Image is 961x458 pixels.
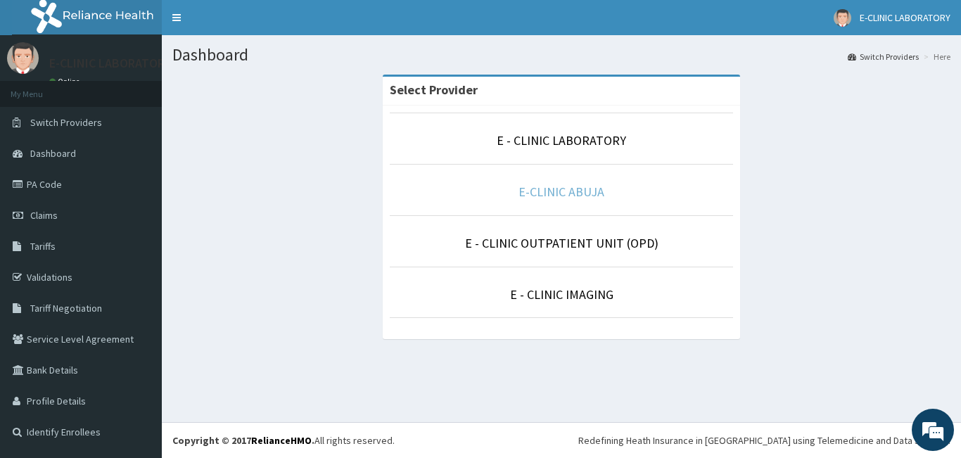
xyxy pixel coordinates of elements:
a: E - CLINIC IMAGING [510,286,613,303]
a: E - CLINIC OUTPATIENT UNIT (OPD) [465,235,658,251]
img: User Image [834,9,851,27]
span: Dashboard [30,147,76,160]
span: Claims [30,209,58,222]
a: RelianceHMO [251,434,312,447]
strong: Select Provider [390,82,478,98]
strong: Copyright © 2017 . [172,434,314,447]
a: Online [49,77,83,87]
img: User Image [7,42,39,74]
a: Switch Providers [848,51,919,63]
h1: Dashboard [172,46,950,64]
p: E-CLINIC LABORATORY [49,57,171,70]
span: Tariff Negotiation [30,302,102,314]
footer: All rights reserved. [162,422,961,458]
a: E - CLINIC LABORATORY [497,132,626,148]
span: Tariffs [30,240,56,253]
a: E-CLINIC ABUJA [518,184,604,200]
li: Here [920,51,950,63]
div: Redefining Heath Insurance in [GEOGRAPHIC_DATA] using Telemedicine and Data Science! [578,433,950,447]
span: E-CLINIC LABORATORY [860,11,950,24]
span: Switch Providers [30,116,102,129]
